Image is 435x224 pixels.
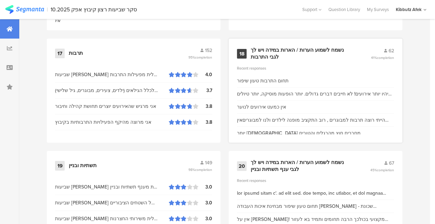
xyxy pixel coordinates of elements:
div: נשמח לשמוע הערות / הארות במידה ויש לך לגבי התרבות [251,47,354,60]
span: 41% [371,55,394,60]
span: 45% [370,167,394,173]
div: שביעות [PERSON_NAME] כללית מענף תשתיות ובניין [55,183,169,191]
div: אין על [PERSON_NAME]! מקצועי בכולכך הרבה תחומים ותמיד בא לעזור ברצון. אפשר להשתפר קצת מבחינת הגינ... [237,216,394,223]
span: 62 [389,47,394,54]
div: 20 [237,161,247,171]
span: 67 [389,160,394,167]
div: Recent responses [237,65,394,71]
span: 152 [205,47,212,54]
div: 10.2025 סקר שביעות רצון קיבוץ אפק [51,6,137,13]
span: completion [377,55,394,60]
div: תחום טעון שיפור מבחינת איכות העבודה [PERSON_NAME] - שכונת הויטרינות, שכונת גמולקות ועוד - מוזנחות... [237,203,394,210]
a: My Surveys [363,6,392,13]
div: מתן מענה לכלל הגילאים (ילדים, צעירים, מבוגרים, גיל שלישי) [55,87,169,94]
span: 149 [205,159,212,166]
div: 3.7 [198,87,212,94]
div: תשתיות ובניין [69,162,97,169]
div: 4.0 [198,71,212,78]
div: 3.0 [198,183,212,191]
div: יותר [DEMOGRAPHIC_DATA] מחברים חוץ מהרגלים והטובים [237,130,361,137]
span: completion [377,167,394,173]
span: 98% [188,167,212,172]
div: 3.8 [198,119,212,126]
span: 95% [188,55,212,60]
div: אין כמעט אירועים לנוער [237,103,286,111]
div: נשמח לשמוע הערות / הארות במידה ויש לך לגבי ענף תשתיות ובניין [251,159,354,173]
div: תרבות [69,50,83,57]
div: שיהיו יותר אירועים! לא חייבים דברים גדולים. יותר הופעות מוסיקה, יותר טיולים משפחתיים, יותר הרצאות... [237,90,394,98]
div: 3.0 [198,199,212,206]
div: אין [55,17,61,24]
div: Support [302,4,322,15]
span: completion [195,167,212,172]
div: lor ipsumd sitam c'. ad elit sed. doe tempo, inc utlabor, et dol magnaa enimadm ve quisn ex ulla ... [237,190,394,197]
div: תחום התרבות טעון שיפור [237,77,289,84]
span: completion [195,55,212,60]
a: Question Library [325,6,363,13]
div: שביעות [PERSON_NAME] מהניקיון של השטחים הציבוריים [55,199,169,206]
div: 3.0 [198,215,212,222]
div: 17 [55,49,65,58]
div: | [47,6,48,13]
div: Kibbutz Afek [396,6,422,13]
div: אני מרוצה מהיקף הפעילויות התרבותיות בקיבוץ [55,119,169,126]
img: segmanta logo [5,5,44,14]
div: שביעות [PERSON_NAME] כללית מפעילות התרבות [55,71,169,78]
div: 18 [237,49,247,59]
div: הייתי רוצה תרבות למבוגרים , רוב התקציב מופנה לילדים ולנו למבוגריםאין מספיק [237,116,394,124]
div: 19 [55,161,65,171]
div: Recent responses [237,178,394,183]
div: אני מרגיש שהאירועים יוצרים תחושת קהילה וחיבור [55,103,169,110]
div: 3.8 [198,103,212,110]
div: שביעות [PERSON_NAME] כללית משירותי החצרנות [55,215,169,222]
